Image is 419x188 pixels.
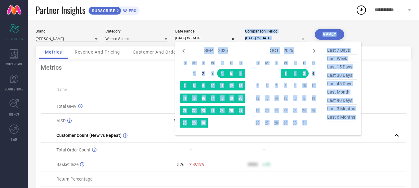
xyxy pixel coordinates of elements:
td: Wed Sep 24 2025 [208,106,217,115]
td: Tue Sep 09 2025 [198,81,208,90]
td: Thu Oct 30 2025 [290,118,299,128]
span: Basket Size [56,162,78,167]
td: Wed Oct 01 2025 [281,69,290,78]
span: last 6 months [326,113,357,121]
div: — [255,147,258,152]
td: Wed Oct 08 2025 [281,81,290,90]
td: Sat Sep 27 2025 [236,106,245,115]
td: Thu Sep 11 2025 [217,81,226,90]
th: Saturday [309,61,318,66]
span: Total Order Count [56,147,91,152]
td: Wed Oct 15 2025 [281,94,290,103]
th: Sunday [180,61,189,66]
div: — [181,177,185,181]
td: Sun Oct 12 2025 [253,94,262,103]
span: WORKSPACE [6,62,23,66]
td: Sun Sep 07 2025 [180,81,189,90]
span: 50 [266,162,270,167]
div: Comparison Period [245,29,307,33]
span: AISP [56,118,66,123]
td: Sat Oct 04 2025 [309,69,318,78]
span: FWD [11,137,17,142]
td: Wed Sep 17 2025 [208,94,217,103]
span: last 45 days [326,80,357,88]
span: TRENDS [9,112,19,116]
span: last 7 days [326,46,357,55]
th: Saturday [236,61,245,66]
td: Tue Oct 28 2025 [271,118,281,128]
span: -9.15% [193,162,204,167]
span: last 15 days [326,63,357,71]
td: Wed Oct 22 2025 [281,106,290,115]
td: Mon Sep 15 2025 [189,94,198,103]
th: Friday [226,61,236,66]
td: Sun Oct 05 2025 [253,81,262,90]
td: Sun Sep 21 2025 [180,106,189,115]
span: Customer Count (New vs Repeat) [56,133,122,138]
span: Revenue And Pricing [75,50,120,55]
td: Fri Sep 26 2025 [226,106,236,115]
td: Tue Oct 14 2025 [271,94,281,103]
span: Customer And Orders [133,50,180,55]
span: Partner Insights [36,4,85,16]
div: — [189,148,223,152]
td: Fri Oct 17 2025 [299,94,309,103]
span: SCORECARDS [5,37,23,41]
td: Mon Oct 27 2025 [262,118,271,128]
th: Thursday [217,61,226,66]
div: — [189,177,223,181]
td: Sun Oct 19 2025 [253,106,262,115]
th: Thursday [290,61,299,66]
td: Thu Oct 09 2025 [290,81,299,90]
span: last 90 days [326,96,357,105]
td: Sun Sep 14 2025 [180,94,189,103]
td: Mon Sep 01 2025 [189,69,198,78]
div: — [255,177,258,181]
div: 526 [177,162,185,167]
span: SUGGESTIONS [5,87,24,91]
div: — [263,177,296,181]
div: Previous month [180,47,187,55]
th: Sunday [253,61,262,66]
td: Fri Oct 03 2025 [299,69,309,78]
th: Wednesday [281,61,290,66]
td: Mon Oct 20 2025 [262,106,271,115]
td: Tue Sep 30 2025 [198,118,208,128]
span: last month [326,88,357,96]
td: Fri Oct 24 2025 [299,106,309,115]
td: Sat Sep 20 2025 [236,94,245,103]
th: Tuesday [198,61,208,66]
div: ₹ 476 [173,118,185,123]
span: last 3 months [326,105,357,113]
span: Return Percentage [56,177,92,181]
td: Fri Sep 19 2025 [226,94,236,103]
div: 9999 [248,162,258,167]
td: Thu Sep 25 2025 [217,106,226,115]
td: Fri Oct 31 2025 [299,118,309,128]
span: Name [56,87,67,92]
td: Mon Sep 08 2025 [189,81,198,90]
td: Sat Oct 18 2025 [309,94,318,103]
th: Friday [299,61,309,66]
a: SUBSCRIBEPRO [88,5,140,15]
td: Tue Sep 02 2025 [198,69,208,78]
div: — [263,148,296,152]
td: Tue Oct 21 2025 [271,106,281,115]
td: Wed Sep 03 2025 [208,69,217,78]
input: Select date range [175,35,237,42]
span: SUBSCRIBE [89,8,117,13]
div: Date Range [175,29,237,33]
span: Metrics [45,50,62,55]
div: Category [105,29,167,33]
th: Monday [262,61,271,66]
th: Monday [189,61,198,66]
td: Thu Oct 16 2025 [290,94,299,103]
td: Thu Sep 18 2025 [217,94,226,103]
td: Sat Oct 11 2025 [309,81,318,90]
td: Sun Oct 26 2025 [253,118,262,128]
th: Wednesday [208,61,217,66]
td: Fri Sep 12 2025 [226,81,236,90]
td: Fri Oct 10 2025 [299,81,309,90]
td: Tue Oct 07 2025 [271,81,281,90]
td: Thu Sep 04 2025 [217,69,226,78]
